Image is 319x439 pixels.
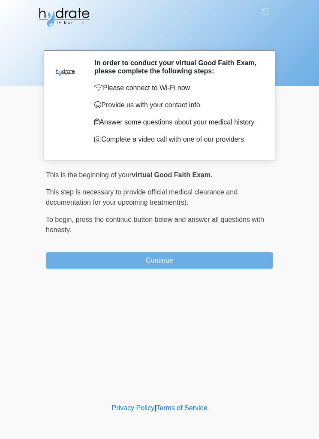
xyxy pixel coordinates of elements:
[156,404,207,412] a: Terms of Service
[154,404,156,412] a: |
[46,171,132,179] span: This is the beginning of your
[94,134,260,145] p: Complete a video call with one of our providers
[46,216,264,233] span: press the continue button below and answer all questions with honesty.
[94,59,260,75] h2: In order to conduct your virtual Good Faith Exam, please complete the following steps:
[94,100,260,110] p: Provide us with your contact info
[39,31,280,47] h1: ‎ ‎ ‎
[46,252,273,269] button: Continue
[52,59,78,85] img: Agent Avatar
[37,6,90,28] img: Hydrate IV Bar - Glendale Logo
[94,117,260,127] p: Answer some questions about your medical history
[132,171,211,179] strong: virtual Good Faith Exam
[211,171,212,179] span: .
[112,404,155,412] a: Privacy Policy
[46,216,75,223] span: To begin,
[94,83,260,93] p: Please connect to Wi-Fi now
[46,188,238,206] span: This step is necessary to provide official medical clearance and documentation for your upcoming ...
